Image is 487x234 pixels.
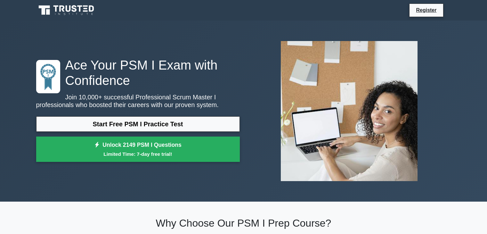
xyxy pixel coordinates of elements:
a: Unlock 2149 PSM I QuestionsLimited Time: 7-day free trial! [36,137,240,162]
a: Register [412,6,440,14]
h1: Ace Your PSM I Exam with Confidence [36,57,240,88]
a: Start Free PSM I Practice Test [36,116,240,132]
p: Join 10,000+ successful Professional Scrum Master I professionals who boosted their careers with ... [36,93,240,109]
h2: Why Choose Our PSM I Prep Course? [36,217,451,229]
small: Limited Time: 7-day free trial! [44,150,232,158]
